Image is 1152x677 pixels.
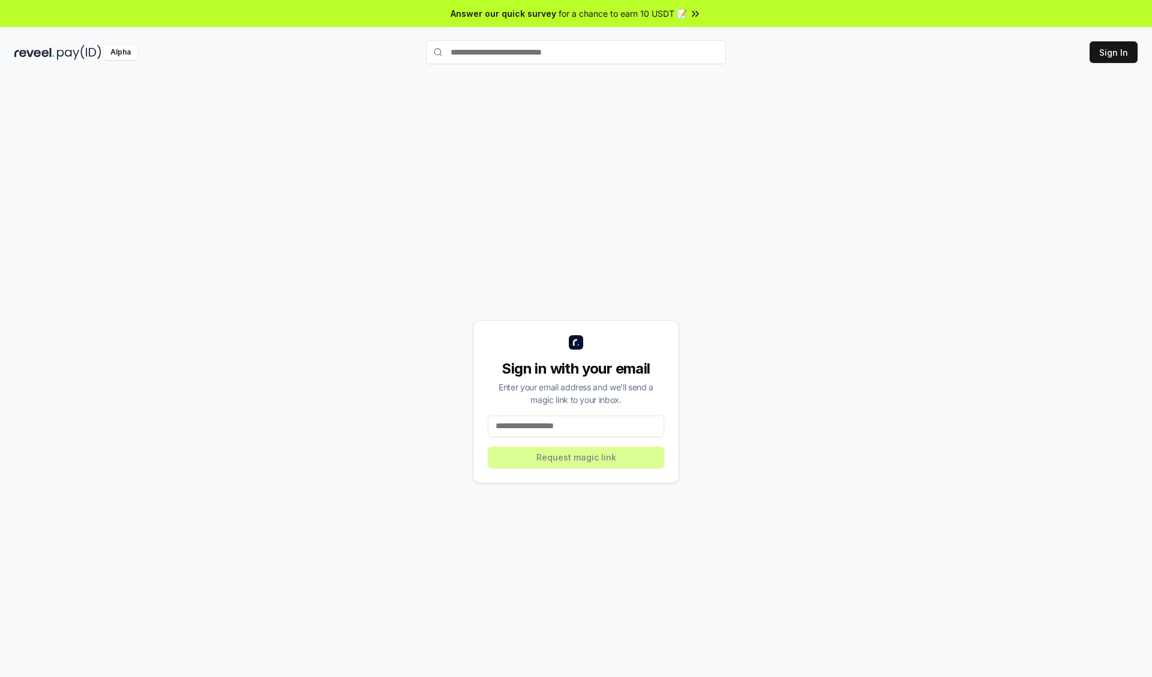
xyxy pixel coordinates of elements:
div: Sign in with your email [488,359,664,378]
span: Answer our quick survey [451,7,556,20]
span: for a chance to earn 10 USDT 📝 [559,7,687,20]
img: reveel_dark [14,45,55,60]
img: pay_id [57,45,101,60]
img: logo_small [569,335,583,350]
div: Alpha [104,45,137,60]
div: Enter your email address and we’ll send a magic link to your inbox. [488,381,664,406]
button: Sign In [1090,41,1138,63]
